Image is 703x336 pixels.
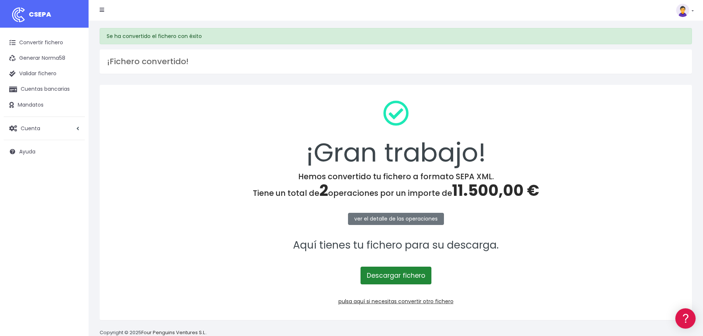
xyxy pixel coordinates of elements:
[348,213,444,225] a: ver el detalle de las operaciones
[319,180,328,201] span: 2
[7,158,140,170] a: General
[109,237,682,254] p: Aquí tienes tu fichero para su descarga.
[361,267,431,284] a: Descargar fichero
[7,116,140,128] a: Videotutoriales
[7,188,140,200] a: API
[4,97,85,113] a: Mandatos
[7,197,140,210] button: Contáctanos
[338,298,454,305] a: pulsa aquí si necesitas convertir otro fichero
[4,35,85,51] a: Convertir fichero
[109,172,682,200] h4: Hemos convertido tu fichero a formato SEPA XML. Tiene un total de operaciones por un importe de
[141,329,206,336] a: Four Penguins Ventures S.L.
[7,63,140,74] a: Información general
[101,212,142,219] a: POWERED BY ENCHANT
[7,177,140,184] div: Programadores
[676,4,689,17] img: profile
[7,146,140,153] div: Facturación
[107,57,685,66] h3: ¡Fichero convertido!
[7,51,140,58] div: Información general
[7,128,140,139] a: Perfiles de empresas
[4,144,85,159] a: Ayuda
[100,28,692,44] div: Se ha convertido el fichero con éxito
[7,93,140,105] a: Formatos
[4,82,85,97] a: Cuentas bancarias
[4,121,85,136] a: Cuenta
[21,124,40,132] span: Cuenta
[7,82,140,89] div: Convertir ficheros
[7,105,140,116] a: Problemas habituales
[9,6,28,24] img: logo
[29,10,51,19] span: CSEPA
[4,66,85,82] a: Validar fichero
[19,148,35,155] span: Ayuda
[109,94,682,172] div: ¡Gran trabajo!
[452,180,539,201] span: 11.500,00 €
[4,51,85,66] a: Generar Norma58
